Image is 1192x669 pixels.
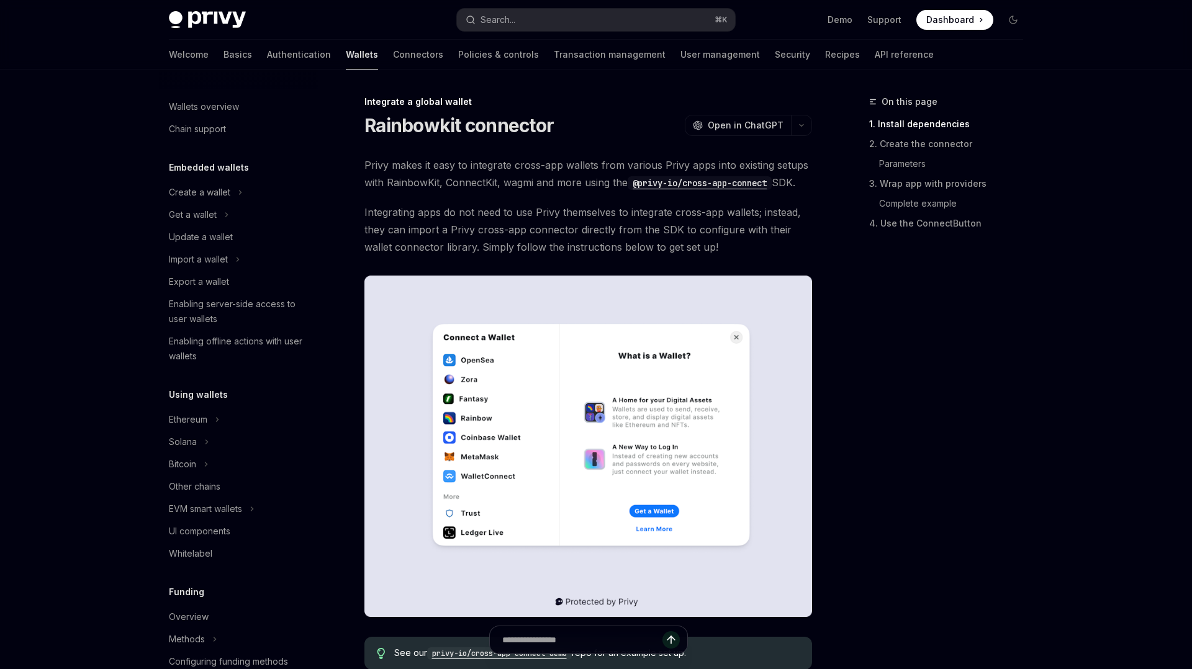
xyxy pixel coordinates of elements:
span: ⌘ K [715,15,728,25]
button: Toggle dark mode [1003,10,1023,30]
button: Toggle EVM smart wallets section [159,498,318,520]
img: dark logo [169,11,246,29]
div: Import a wallet [169,252,228,267]
div: Enabling offline actions with user wallets [169,334,310,364]
a: UI components [159,520,318,542]
a: API reference [875,40,934,70]
a: Enabling offline actions with user wallets [159,330,318,367]
button: Toggle Methods section [159,628,318,650]
a: 4. Use the ConnectButton [869,213,1033,233]
a: Whitelabel [159,542,318,565]
a: Transaction management [554,40,666,70]
a: Other chains [159,475,318,498]
div: Enabling server-side access to user wallets [169,297,310,326]
a: 1. Install dependencies [869,114,1033,134]
button: Toggle Ethereum section [159,408,318,431]
div: Whitelabel [169,546,212,561]
h1: Rainbowkit connector [364,114,554,137]
a: Basics [223,40,252,70]
button: Toggle Bitcoin section [159,453,318,475]
button: Open in ChatGPT [685,115,791,136]
a: Welcome [169,40,209,70]
div: Update a wallet [169,230,233,245]
a: Export a wallet [159,271,318,293]
div: Overview [169,609,209,624]
div: UI components [169,524,230,539]
h5: Using wallets [169,387,228,402]
a: Enabling server-side access to user wallets [159,293,318,330]
div: Integrate a global wallet [364,96,812,108]
div: Export a wallet [169,274,229,289]
button: Toggle Create a wallet section [159,181,318,204]
div: Wallets overview [169,99,239,114]
a: @privy-io/cross-app-connect [628,176,772,189]
a: Policies & controls [458,40,539,70]
div: Bitcoin [169,457,196,472]
a: Complete example [869,194,1033,213]
div: EVM smart wallets [169,501,242,516]
input: Ask a question... [502,626,662,653]
div: Create a wallet [169,185,230,200]
span: Integrating apps do not need to use Privy themselves to integrate cross-app wallets; instead, the... [364,204,812,256]
a: Dashboard [916,10,993,30]
div: Ethereum [169,412,207,427]
a: Support [867,14,901,26]
button: Open search [457,9,735,31]
a: Connectors [393,40,443,70]
a: Overview [159,606,318,628]
a: Recipes [825,40,860,70]
span: Open in ChatGPT [708,119,783,132]
div: Chain support [169,122,226,137]
a: Authentication [267,40,331,70]
h5: Embedded wallets [169,160,249,175]
a: Chain support [159,118,318,140]
div: Search... [481,12,515,27]
img: The Rainbowkit connector [364,276,812,617]
span: On this page [882,94,937,109]
button: Toggle Get a wallet section [159,204,318,226]
div: Configuring funding methods [169,654,288,669]
span: Privy makes it easy to integrate cross-app wallets from various Privy apps into existing setups w... [364,156,812,191]
div: Other chains [169,479,220,494]
a: 2. Create the connector [869,134,1033,154]
div: Solana [169,434,197,449]
a: Security [775,40,810,70]
a: Update a wallet [159,226,318,248]
div: Get a wallet [169,207,217,222]
button: Toggle Solana section [159,431,318,453]
a: 3. Wrap app with providers [869,174,1033,194]
span: Dashboard [926,14,974,26]
code: @privy-io/cross-app-connect [628,176,772,190]
a: Demo [828,14,852,26]
button: Send message [662,631,680,649]
div: Methods [169,632,205,647]
a: Parameters [869,154,1033,174]
a: Wallets [346,40,378,70]
a: Wallets overview [159,96,318,118]
button: Toggle Import a wallet section [159,248,318,271]
a: User management [680,40,760,70]
h5: Funding [169,585,204,599]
